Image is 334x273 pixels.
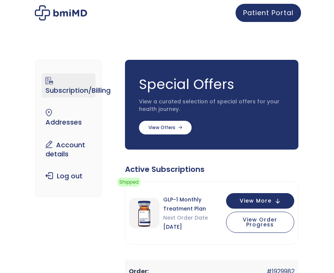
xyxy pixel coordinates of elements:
span: Shipped [117,178,140,187]
h3: Special Offers [139,75,284,94]
a: Log out [42,169,95,183]
span: GLP-1 Monthly Treatment Plan [163,195,226,213]
span: View More [240,198,272,203]
nav: Account pages [36,60,101,197]
div: Active Subscriptions [125,165,298,174]
span: View Order Progress [243,216,277,228]
span: Patient Portal [243,8,293,17]
span: Next Order Date [163,213,226,222]
span: [DATE] [163,222,226,231]
a: Subscription/Billing [42,73,95,98]
p: View a curated selection of special offers for your health journey. [139,98,284,113]
img: GLP-1 Monthly Treatment Plan [129,198,159,228]
a: Patient Portal [236,4,301,22]
button: View Order Progress [226,212,294,233]
button: View More [226,193,294,209]
a: Addresses [42,105,95,129]
img: My account [35,5,87,20]
a: Account details [42,137,95,161]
